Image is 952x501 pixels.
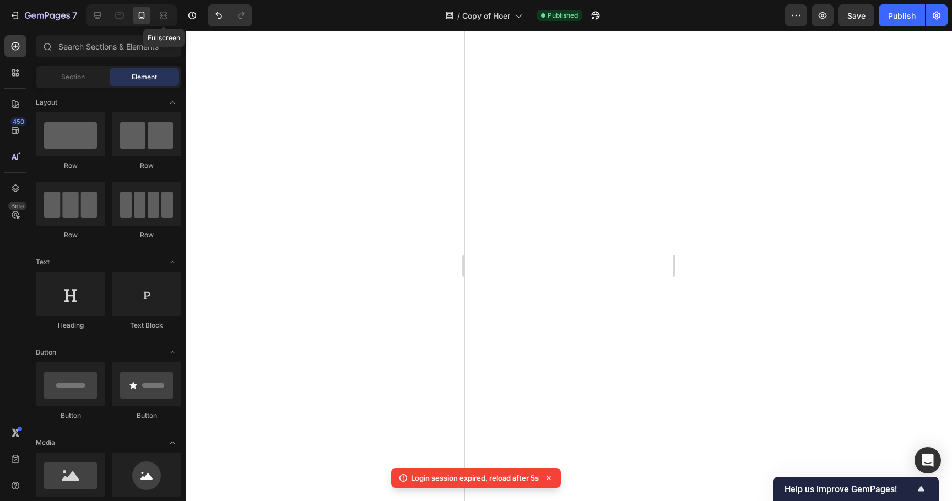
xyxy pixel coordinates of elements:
[36,438,55,448] span: Media
[888,10,916,21] div: Publish
[36,257,50,267] span: Text
[548,10,578,20] span: Published
[208,4,252,26] div: Undo/Redo
[457,10,460,21] span: /
[879,4,925,26] button: Publish
[411,472,539,483] p: Login session expired, reload after 5s
[847,11,866,20] span: Save
[785,482,928,495] button: Show survey - Help us improve GemPages!
[36,320,105,330] div: Heading
[61,72,85,82] span: Section
[164,94,181,111] span: Toggle open
[36,411,105,421] div: Button
[36,230,105,240] div: Row
[36,35,181,57] input: Search Sections & Elements
[462,10,510,21] span: Copy of Hoer
[465,31,673,501] iframe: Design area
[112,411,181,421] div: Button
[8,202,26,210] div: Beta
[164,253,181,271] span: Toggle open
[4,4,82,26] button: 7
[132,72,157,82] span: Element
[72,9,77,22] p: 7
[36,97,57,107] span: Layout
[36,347,56,357] span: Button
[785,484,915,494] span: Help us improve GemPages!
[112,161,181,171] div: Row
[36,161,105,171] div: Row
[838,4,874,26] button: Save
[164,434,181,451] span: Toggle open
[112,230,181,240] div: Row
[10,117,26,126] div: 450
[164,344,181,361] span: Toggle open
[112,320,181,330] div: Text Block
[915,447,941,473] div: Open Intercom Messenger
